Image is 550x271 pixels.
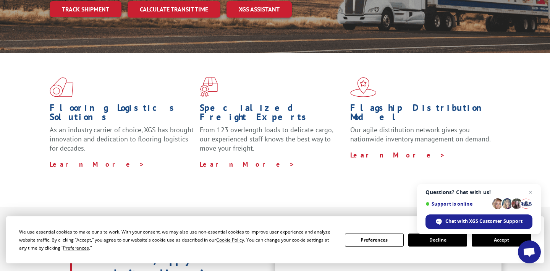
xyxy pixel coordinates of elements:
img: xgs-icon-focused-on-flooring-red [200,77,218,97]
h1: Flagship Distribution Model [350,103,495,125]
button: Decline [408,234,467,247]
button: Preferences [345,234,404,247]
a: Learn More > [350,151,445,159]
span: Our agile distribution network gives you nationwide inventory management on demand. [350,125,491,143]
h1: Specialized Freight Experts [200,103,344,125]
img: xgs-icon-total-supply-chain-intelligence-red [50,77,73,97]
h1: Flooring Logistics Solutions [50,103,194,125]
span: Questions? Chat with us! [425,189,532,195]
span: Cookie Policy [216,237,244,243]
span: Support is online [425,201,490,207]
a: Track shipment [50,1,121,17]
a: Learn More > [200,160,295,169]
div: Open chat [518,240,541,263]
span: Preferences [63,245,89,251]
div: Chat with XGS Customer Support [425,214,532,229]
span: Close chat [526,188,535,197]
a: Calculate transit time [128,1,220,18]
a: Learn More > [50,160,145,169]
span: As an industry carrier of choice, XGS has brought innovation and dedication to flooring logistics... [50,125,194,153]
p: From 123 overlength loads to delicate cargo, our experienced staff knows the best way to move you... [200,125,344,159]
div: We use essential cookies to make our site work. With your consent, we may also use non-essential ... [19,228,335,252]
a: XGS ASSISTANT [226,1,292,18]
span: Chat with XGS Customer Support [445,218,522,225]
button: Accept [472,234,531,247]
img: xgs-icon-flagship-distribution-model-red [350,77,377,97]
div: Cookie Consent Prompt [6,216,544,263]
